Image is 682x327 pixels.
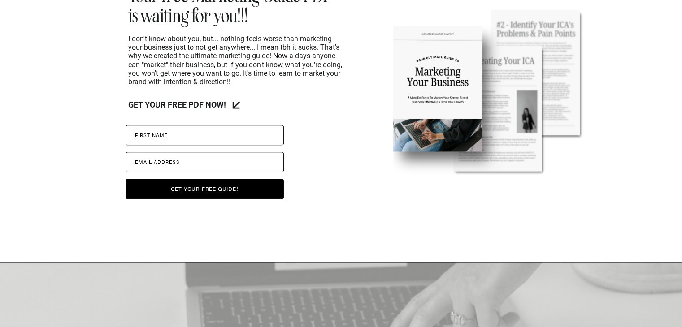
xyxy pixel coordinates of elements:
span: get your free guide! [171,185,239,193]
button: get your free guide! [126,179,284,199]
h3: get your free pdf now! [128,101,229,112]
span: Em [135,159,143,165]
span: F [135,132,138,138]
span: irst name [138,132,168,138]
p: I don't know about you, but... nothing feels worse than marketing your business just to not get a... [128,34,343,95]
span: ail address [143,159,180,165]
